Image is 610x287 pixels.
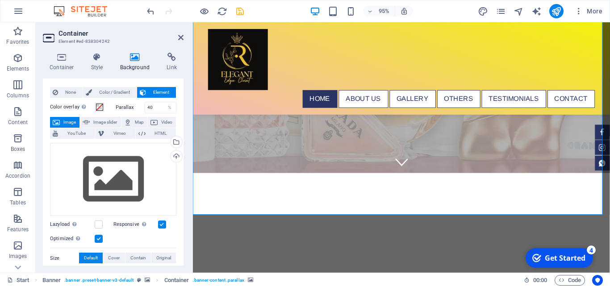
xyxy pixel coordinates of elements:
[58,37,166,46] h3: Element #ed-838304242
[160,53,184,71] h4: Link
[137,278,141,283] i: This element is a customizable preset
[7,65,29,72] p: Elements
[377,6,391,17] h6: 95%
[478,6,488,17] i: Design (Ctrl+Alt+Y)
[80,117,121,128] button: Image slider
[43,53,84,71] h4: Container
[125,253,151,263] button: Contain
[592,275,603,286] button: Usercentrics
[6,38,29,46] p: Favorites
[95,87,134,98] span: Color / Gradient
[478,6,489,17] button: design
[164,275,189,286] span: Click to select. Double-click to edit
[574,7,602,16] span: More
[92,117,118,128] span: Image slider
[217,6,227,17] button: reload
[10,199,26,206] p: Tables
[199,6,209,17] button: Click here to leave preview mode and continue editing
[496,6,506,17] button: pages
[134,117,145,128] span: Map
[83,87,137,98] button: Color / Gradient
[50,143,176,216] div: Select files from the file manager, stock photos, or upload file(s)
[163,102,176,113] div: %
[103,253,125,263] button: Cover
[50,233,95,244] label: Optimized
[64,275,134,286] span: . banner .preset-banner-v3-default
[42,275,61,286] span: Click to select. Double-click to edit
[42,275,253,286] nav: breadcrumb
[363,6,395,17] button: 95%
[113,219,158,230] label: Responsive
[113,53,160,71] h4: Background
[531,6,542,17] button: text_generator
[400,7,408,15] i: On resize automatically adjust zoom level to fit chosen device.
[50,102,95,112] label: Color overlay
[66,1,75,10] div: 4
[148,128,173,139] span: HTML
[61,128,92,139] span: YouTube
[514,6,524,17] button: navigator
[84,253,98,263] span: Default
[148,117,176,128] button: Video
[149,87,173,98] span: Element
[79,253,103,263] button: Default
[136,128,176,139] button: HTML
[524,275,547,286] h6: Session time
[50,87,83,98] button: None
[156,253,171,263] span: Original
[533,275,547,286] span: 00 00
[160,117,173,128] span: Video
[7,92,29,99] p: Columns
[11,146,25,153] p: Boxes
[5,172,30,179] p: Accordion
[248,278,253,283] i: This element contains a background
[549,4,564,18] button: publish
[531,6,542,17] i: AI Writer
[50,117,79,128] button: Image
[50,219,95,230] label: Lazyload
[551,6,561,17] i: Publish
[107,128,132,139] span: Vimeo
[571,4,606,18] button: More
[235,6,245,17] i: Save (Ctrl+S)
[63,117,77,128] span: Image
[51,6,118,17] img: Editor Logo
[5,4,72,23] div: Get Started 4 items remaining, 20% complete
[151,253,176,263] button: Original
[234,6,245,17] button: save
[496,6,506,17] i: Pages (Ctrl+Alt+S)
[24,8,65,18] div: Get Started
[146,6,156,17] i: Undo: Change background element (Ctrl+Z)
[7,275,29,286] a: Click to cancel selection. Double-click to open Pages
[514,6,524,17] i: Navigator
[9,253,27,260] p: Images
[559,275,581,286] span: Code
[130,253,146,263] span: Contain
[50,253,79,264] label: Size
[555,275,585,286] button: Code
[192,275,244,286] span: . banner-content .parallax
[61,87,80,98] span: None
[50,128,95,139] button: YouTube
[95,128,135,139] button: Vimeo
[145,278,150,283] i: This element contains a background
[539,277,541,283] span: :
[137,87,176,98] button: Element
[145,6,156,17] button: undo
[58,29,184,37] h2: Container
[116,105,145,110] label: Parallax
[7,226,29,233] p: Features
[108,253,120,263] span: Cover
[84,53,113,71] h4: Style
[121,117,147,128] button: Map
[8,119,28,126] p: Content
